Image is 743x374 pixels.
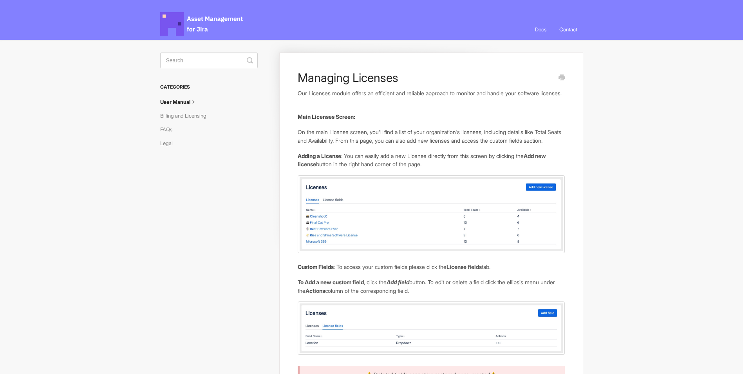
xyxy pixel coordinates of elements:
[298,128,564,145] p: On the main License screen, you'll find a list of your organization's licenses, including details...
[387,279,409,285] b: Add field
[529,19,552,40] a: Docs
[559,74,565,82] a: Print this Article
[298,89,564,98] p: Our Licenses module offers an efficient and reliable approach to monitor and handle your software...
[298,175,564,253] img: file-42Hoaol4Sj.jpg
[298,278,564,295] p: , click the button. To edit or delete a field click the ellipsis menu under the column of the cor...
[298,263,564,271] p: : To access your custom fields please click the tab.
[298,152,564,169] p: : You can easily add a new License directly from this screen by clicking the button in the right ...
[553,19,583,40] a: Contact
[298,279,364,285] b: To Add a new custom field
[306,287,325,294] b: Actions
[160,12,244,36] span: Asset Management for Jira Docs
[298,113,355,120] strong: Main Licenses Screen:
[298,301,564,354] img: file-MqFPEDZttU.jpg
[160,80,258,94] h3: Categories
[160,123,178,136] a: FAQs
[447,263,482,270] b: License fields
[298,263,334,270] strong: Custom Fields
[160,53,258,68] input: Search
[298,71,553,85] h1: Managing Licenses
[160,96,203,108] a: User Manual
[160,109,212,122] a: Billing and Licensing
[298,153,341,159] strong: Adding a License
[160,137,179,149] a: Legal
